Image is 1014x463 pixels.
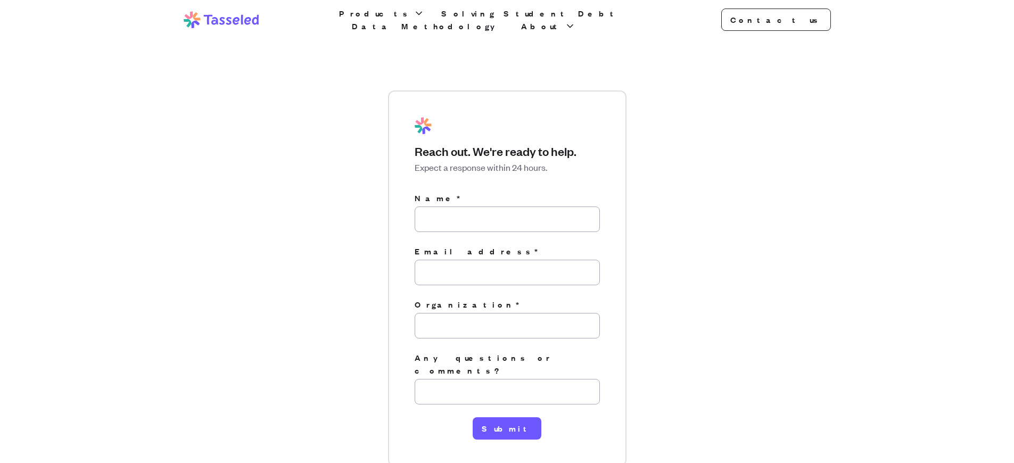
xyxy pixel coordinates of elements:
button: Products [337,7,426,20]
a: Contact us [721,9,831,31]
label: Name* [415,192,600,206]
a: Data Methodology [350,20,506,32]
span: Products [339,7,411,20]
span: About [521,20,563,32]
label: Email address* [415,245,600,260]
h3: Reach out. We're ready to help. [415,143,600,160]
button: About [519,20,578,32]
a: Solving Student Debt [439,7,621,20]
label: Organization* [415,298,600,313]
button: Submit [473,417,541,440]
p: Expect a response within 24 hours. [415,160,600,175]
label: Any questions or comments? [415,351,600,379]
